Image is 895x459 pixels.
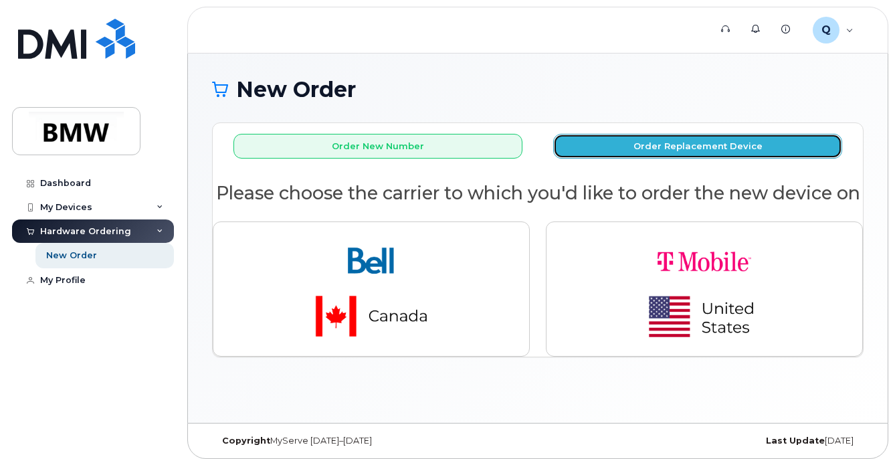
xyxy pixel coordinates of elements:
strong: Last Update [766,436,825,446]
div: MyServe [DATE]–[DATE] [212,436,429,446]
img: t-mobile-78392d334a420d5b7f0e63d4fa81f6287a21d394dc80d677554bb55bbab1186f.png [611,233,798,345]
div: [DATE] [646,436,864,446]
img: bell-18aeeabaf521bd2b78f928a02ee3b89e57356879d39bd386a17a7cccf8069aed.png [278,233,465,345]
h2: Please choose the carrier to which you'd like to order the new device on [213,183,863,203]
iframe: Messenger Launcher [837,401,885,449]
button: Order New Number [233,134,522,159]
h1: New Order [212,78,864,101]
button: Order Replacement Device [553,134,842,159]
strong: Copyright [222,436,270,446]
